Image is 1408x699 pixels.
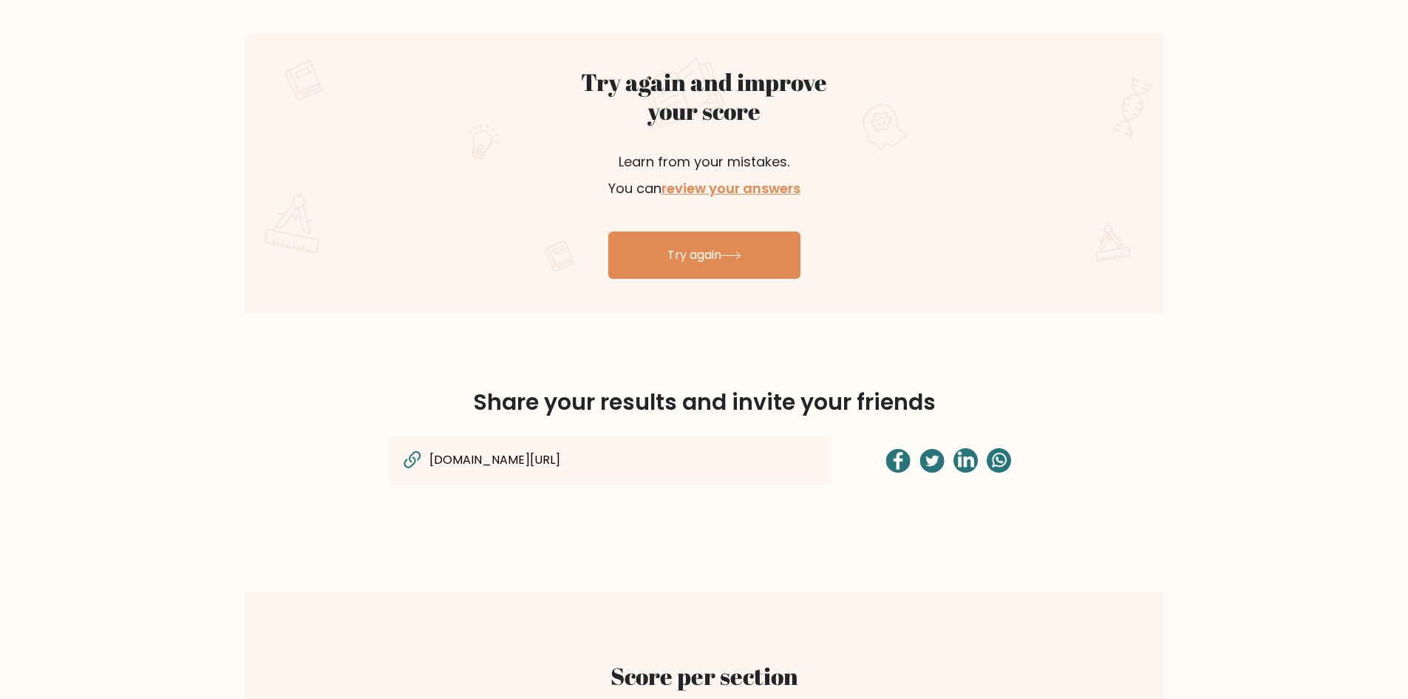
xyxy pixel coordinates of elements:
span: Share your results and invite your friends [473,386,936,418]
h2: Score per section [315,662,1093,690]
h2: Try again and improve your score [528,68,880,125]
p: Learn from your mistakes. You can [528,131,880,220]
a: Try again [608,232,800,279]
a: review your answers [662,179,800,197]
